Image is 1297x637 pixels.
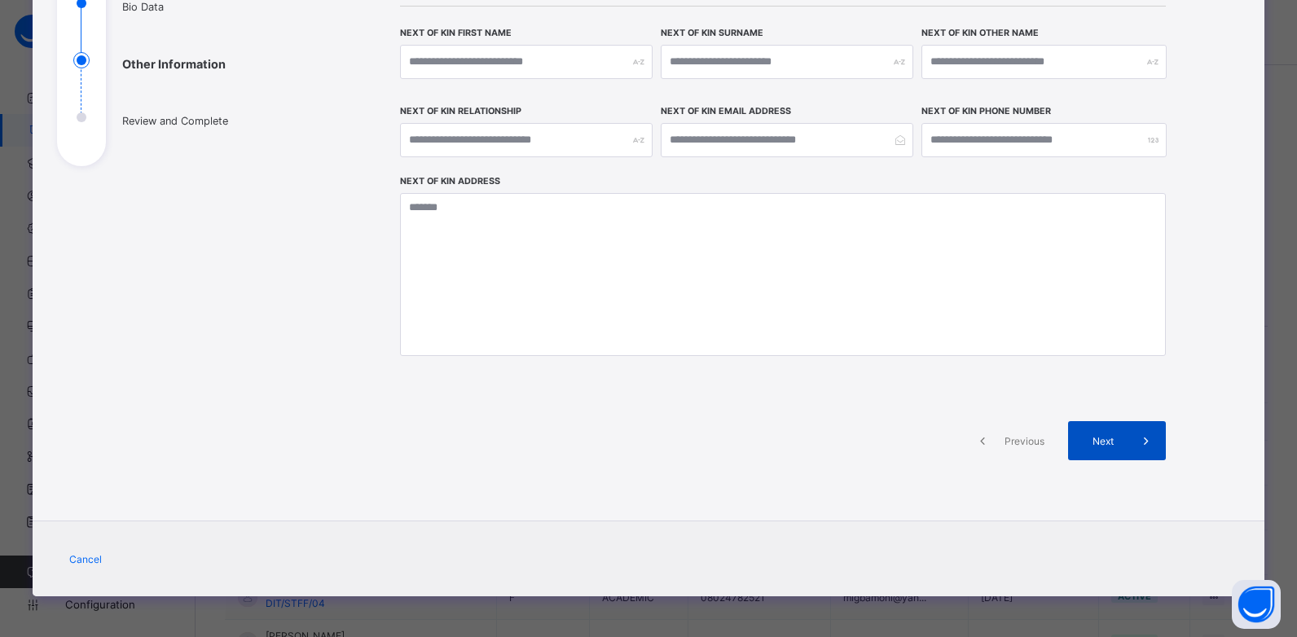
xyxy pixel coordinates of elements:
label: Next of Kin Email Address [661,106,791,116]
label: Next of Kin First Name [400,28,512,38]
label: Next of Kin Phone Number [921,106,1051,116]
label: Next of Kin Other Name [921,28,1039,38]
span: Next [1080,435,1127,447]
label: Next of Kin Surname [661,28,763,38]
label: Next of Kin Address [400,176,500,187]
button: Open asap [1232,580,1281,629]
label: Next of Kin Relationship [400,106,521,116]
span: Cancel [69,553,102,565]
span: Previous [1002,435,1047,447]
